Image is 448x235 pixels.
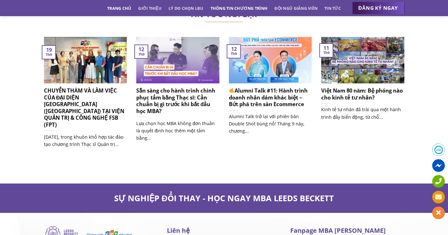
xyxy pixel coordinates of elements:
a: Thông tin chương trình [211,3,268,14]
img: 🔥 [229,88,235,93]
p: Lựa chọn học MBA không đơn thuần là quyết định học thêm một tấm bằng... [136,120,219,142]
a: Lý do chọn LBU [169,3,204,14]
h2: SỰ NGHIỆP ĐỔI THAY - HỌC NGAY MBA LEEDS BECKETT [44,193,404,203]
a: CHUYẾN THĂM VÀ LÀM VIỆC CỦA ĐẠI DIỆN [GEOGRAPHIC_DATA] ([GEOGRAPHIC_DATA]) TẠI VIỆN QUẢN TRỊ & CÔ... [44,37,127,155]
h5: CHUYẾN THĂM VÀ LÀM VIỆC CỦA ĐẠI DIỆN [GEOGRAPHIC_DATA] ([GEOGRAPHIC_DATA]) TẠI VIỆN QUẢN TRỊ & CÔ... [44,87,127,128]
h2: TIN TỨC NỔI BẬT [44,11,404,17]
p: Alumni Talk trở lại với phiên bản Double Shot bùng nổ! Tháng 9 này, chương... [229,113,312,135]
a: 🔥Alumni Talk #11: Hành trình doanh nhân dám khác biệt – Bứt phá trên sàn Ecommerce Alumni Talk tr... [229,37,312,142]
a: ĐĂNG KÝ NGAY [352,2,404,15]
span: ĐĂNG KÝ NGAY [359,4,398,12]
a: Sẵn sàng cho hành trình chinh phục tấm bằng Thạc sĩ: Cần chuẩn bị gì trước khi bắt đầu học MBA? L... [136,37,219,148]
h5: Sẵn sàng cho hành trình chinh phục tấm bằng Thạc sĩ: Cần chuẩn bị gì trước khi bắt đầu học MBA? [136,87,219,114]
p: [DATE], trong khuôn khổ hợp tác đào tạo chương trình Thạc sĩ Quản trị... [44,133,127,148]
a: Đội ngũ giảng viên [274,3,317,14]
a: Giới thiệu [138,3,162,14]
a: Tin tức [324,3,341,14]
p: Kinh tế tư nhân đã trải qua một hành trình đầy biến động, từ chỗ... [321,106,404,120]
a: Việt Nam 80 năm: Bệ phóng nào cho kinh tế tư nhân? Kinh tế tư nhân đã trải qua một hành trình đầy... [321,37,404,128]
a: Trang chủ [107,3,131,14]
h5: Việt Nam 80 năm: Bệ phóng nào cho kinh tế tư nhân? [321,87,404,101]
h5: Alumni Talk #11: Hành trình doanh nhân dám khác biệt – Bứt phá trên sàn Ecommerce [229,87,312,108]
